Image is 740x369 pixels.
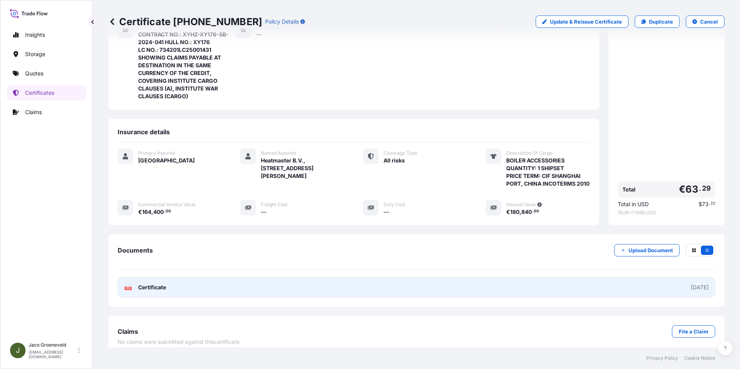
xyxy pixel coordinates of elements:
span: — [261,208,266,216]
a: Claims [7,104,86,120]
a: PDFCertificate[DATE] [118,277,715,297]
span: Insurance details [118,128,170,136]
p: File a Claim [679,328,708,335]
div: [DATE] [691,284,709,291]
p: Policy Details [265,18,299,26]
a: Update & Reissue Certificate [536,15,629,28]
p: Claims [25,108,42,116]
span: Claims [118,328,138,335]
span: Commercial Invoice Value [138,202,195,208]
span: Named Assured [261,150,296,156]
a: File a Claim [672,325,715,338]
span: . [532,210,533,213]
span: € [506,209,510,215]
a: Privacy Policy [646,355,678,361]
span: 400 [153,209,164,215]
span: . [164,210,165,213]
span: . [699,186,701,191]
span: All risks [384,157,405,164]
span: Freight Cost [261,202,288,208]
span: CONTRACT NO.: XYHZ-XY176-SB-2024-041 HULL NO.: XY176 LC NO.: 734201LC25001431 SHOWING CLAIMS PAYA... [138,31,236,100]
p: Quotes [25,70,43,77]
span: — [384,208,389,216]
span: Duty Cost [384,202,405,208]
span: Coverage Type [384,150,417,156]
a: Duplicate [635,15,680,28]
span: Heatmaster B.V., [STREET_ADDRESS][PERSON_NAME] [261,157,344,180]
span: [GEOGRAPHIC_DATA] [138,157,195,164]
button: Cancel [686,15,725,28]
span: € [138,209,142,215]
span: Primary Assured [138,150,175,156]
span: € [679,184,685,194]
span: Description Of Cargo [506,150,552,156]
a: Quotes [7,66,86,81]
p: Cancel [700,18,718,26]
a: Certificates [7,85,86,101]
text: PDF [126,287,131,290]
span: 1 EUR = 1.1568 USD [618,210,715,216]
span: 840 [521,209,532,215]
span: 180 [510,209,519,215]
button: Upload Document [614,244,680,256]
span: , [519,209,521,215]
span: , [151,209,153,215]
span: J [16,347,20,354]
span: 00 [534,210,539,213]
a: Insights [7,27,86,43]
a: Cookie Notice [684,355,715,361]
span: . [709,202,710,205]
p: [EMAIL_ADDRESS][DOMAIN_NAME] [29,350,77,359]
p: Jaco Groeneveld [29,342,77,348]
span: No claims were submitted against this certificate . [118,338,241,346]
p: Update & Reissue Certificate [550,18,622,26]
p: Duplicate [649,18,673,26]
span: Insured Value [506,202,536,208]
span: $ [699,202,702,207]
span: 22 [711,202,715,205]
span: 00 [166,210,171,213]
span: 164 [142,209,151,215]
p: Insights [25,31,45,39]
span: Certificate [138,284,166,291]
p: Certificate [PHONE_NUMBER] [108,15,262,28]
span: Total in USD [618,200,649,208]
span: 73 [702,202,709,207]
span: 29 [702,186,711,191]
p: Upload Document [629,246,673,254]
span: Total [622,186,636,193]
p: Certificates [25,89,54,97]
span: 63 [685,184,698,194]
a: Storage [7,46,86,62]
span: Documents [118,246,153,254]
p: Storage [25,50,45,58]
span: BOILER ACCESSORIES QUANTITY: 1 SHIPSET PRICE TERM: CIF SHANGHAI PORT, CHINA INCOTERMS 2010 [506,157,590,188]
